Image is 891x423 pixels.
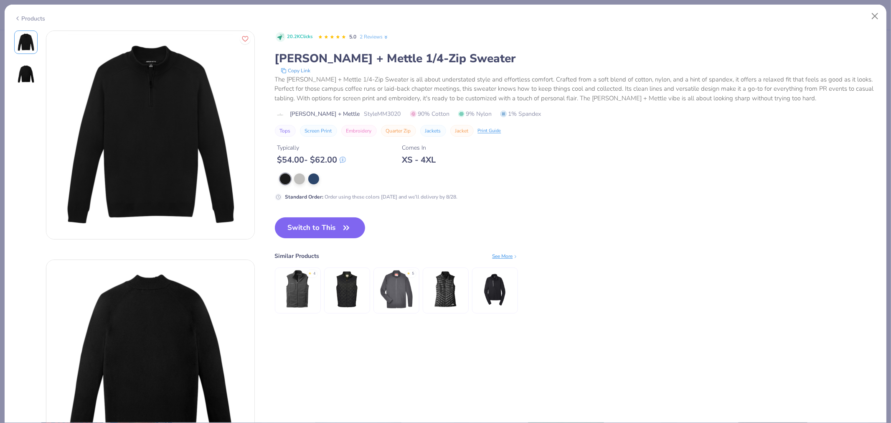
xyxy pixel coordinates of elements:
[285,194,324,200] strong: Standard Order :
[426,269,465,309] img: The North Face Ladies ThermoBall™ Trekker Vest
[364,110,401,118] span: Style MM3020
[277,143,346,152] div: Typically
[285,193,458,201] div: Order using these colors [DATE] and we’ll delivery by 8/28.
[275,75,877,103] div: The [PERSON_NAME] + Mettle 1/4-Zip Sweater is all about understated style and effortless comfort....
[341,125,377,137] button: Embroidery
[275,217,366,238] button: Switch to This
[360,33,389,41] a: 2 Reviews
[492,252,518,260] div: See More
[867,8,883,24] button: Close
[278,66,313,75] button: copy to clipboard
[314,271,316,277] div: 4
[450,125,474,137] button: Jacket
[14,14,46,23] div: Products
[277,155,346,165] div: $ 54.00 - $ 62.00
[402,143,436,152] div: Comes In
[287,33,313,41] span: 20.2K Clicks
[407,271,411,274] div: ★
[46,31,254,239] img: Front
[478,127,501,135] div: Print Guide
[402,155,436,165] div: XS - 4XL
[275,51,877,66] div: [PERSON_NAME] + Mettle 1/4-Zip Sweater
[381,125,416,137] button: Quarter Zip
[327,269,367,309] img: Weatherproof Vintage Diamond Quilted Vest
[275,125,296,137] button: Tops
[350,33,357,40] span: 5.0
[412,271,414,277] div: 5
[278,269,317,309] img: Eddie Bauer Fleece Vest
[275,111,286,118] img: brand logo
[318,31,346,44] div: 5.0 Stars
[16,32,36,52] img: Front
[309,271,312,274] div: ★
[500,110,541,118] span: 1% Spandex
[240,33,251,44] button: Like
[16,64,36,84] img: Back
[410,110,450,118] span: 90% Cotton
[376,269,416,309] img: Team 365 Men's Leader Soft Shell Jacket
[290,110,360,118] span: [PERSON_NAME] + Mettle
[275,252,320,260] div: Similar Products
[300,125,337,137] button: Screen Print
[420,125,446,137] button: Jackets
[458,110,492,118] span: 9% Nylon
[475,269,515,309] img: OGIO Fulcrum 1/4-Zip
